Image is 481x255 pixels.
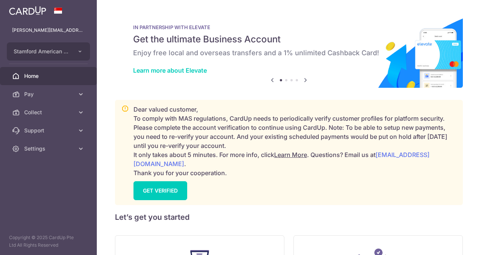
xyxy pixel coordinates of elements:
[9,6,46,15] img: CardUp
[133,67,207,74] a: Learn more about Elevate
[14,48,70,55] span: Stamford American International School Pte Ltd
[24,72,74,80] span: Home
[133,33,445,45] h5: Get the ultimate Business Account
[24,145,74,152] span: Settings
[24,109,74,116] span: Collect
[24,90,74,98] span: Pay
[133,24,445,30] p: IN PARTNERSHIP WITH ELEVATE
[274,151,307,159] a: Learn More
[133,48,445,58] h6: Enjoy free local and overseas transfers and a 1% unlimited Cashback Card!
[115,12,463,88] img: Renovation banner
[12,26,85,34] p: [PERSON_NAME][EMAIL_ADDRESS][PERSON_NAME][DOMAIN_NAME]
[24,127,74,134] span: Support
[133,105,456,177] p: Dear valued customer, To comply with MAS regulations, CardUp needs to periodically verify custome...
[7,42,90,61] button: Stamford American International School Pte Ltd
[133,181,187,200] a: GET VERIFIED
[115,211,463,223] h5: Let’s get you started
